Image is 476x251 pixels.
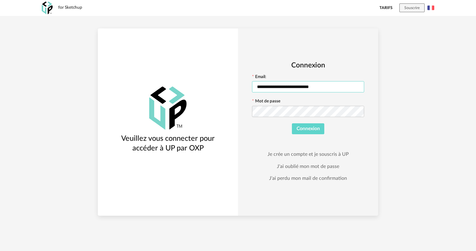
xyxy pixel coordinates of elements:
[427,4,434,11] img: fr
[297,126,320,131] span: Connexion
[399,3,425,12] button: Souscrire
[404,6,420,10] span: Souscrire
[252,61,364,70] h2: Connexion
[252,99,280,105] label: Mot de passe
[268,151,349,157] a: Je crée un compte et je souscris à UP
[269,175,347,181] a: J'ai perdu mon mail de confirmation
[252,75,266,81] label: Email:
[109,134,227,153] h3: Veuillez vous connecter pour accéder à UP par OXP
[42,2,53,14] img: OXP
[58,5,82,11] div: for Sketchup
[149,86,187,130] img: OXP
[277,163,339,170] a: J'ai oublié mon mot de passe
[292,123,325,135] button: Connexion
